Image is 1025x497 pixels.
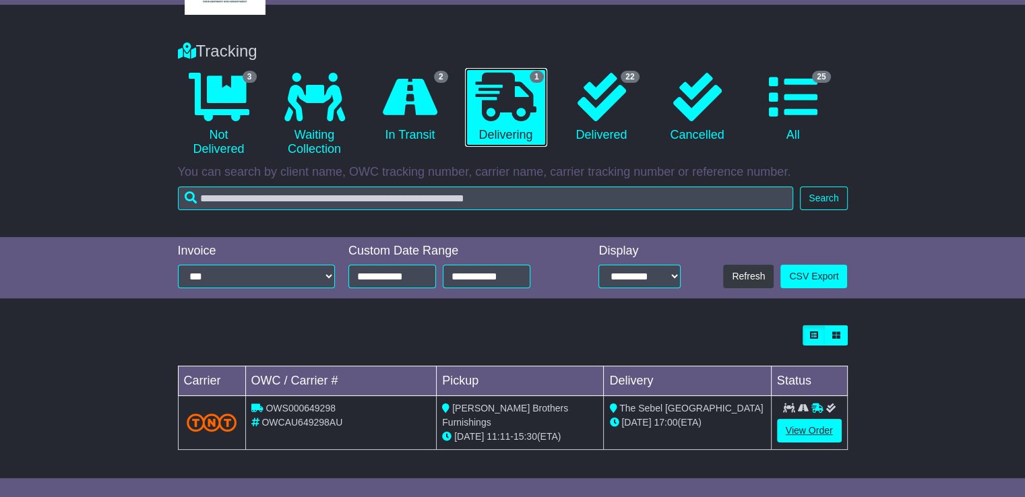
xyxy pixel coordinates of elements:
img: TNT_Domestic.png [187,413,237,432]
span: 22 [621,71,639,83]
button: Search [800,187,847,210]
td: Status [771,366,847,396]
div: Tracking [171,42,855,61]
span: 25 [812,71,830,83]
span: 15:30 [514,431,537,442]
span: The Sebel [GEOGRAPHIC_DATA] [619,403,763,413]
a: 22 Delivered [561,68,643,147]
span: OWS000649298 [266,403,336,413]
a: CSV Export [780,265,847,288]
a: Cancelled [656,68,739,147]
span: 1 [530,71,544,83]
a: 25 All [752,68,834,147]
span: 17:00 [654,417,677,428]
span: 2 [434,71,448,83]
td: OWC / Carrier # [245,366,437,396]
p: You can search by client name, OWC tracking number, carrier name, carrier tracking number or refe... [178,165,848,180]
button: Refresh [723,265,774,288]
div: Custom Date Range [348,244,563,259]
a: Waiting Collection [274,68,356,162]
span: [PERSON_NAME] Brothers Furnishings [442,403,568,428]
div: Invoice [178,244,336,259]
span: OWCAU649298AU [261,417,342,428]
span: [DATE] [621,417,651,428]
a: View Order [777,419,842,442]
span: [DATE] [454,431,484,442]
div: - (ETA) [442,430,598,444]
span: 3 [243,71,257,83]
a: 1 Delivering [465,68,547,147]
div: Display [598,244,681,259]
td: Carrier [178,366,245,396]
a: 2 In Transit [369,68,452,147]
td: Pickup [437,366,604,396]
a: 3 Not Delivered [178,68,260,162]
div: (ETA) [609,416,765,430]
span: 11:11 [487,431,510,442]
td: Delivery [604,366,771,396]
